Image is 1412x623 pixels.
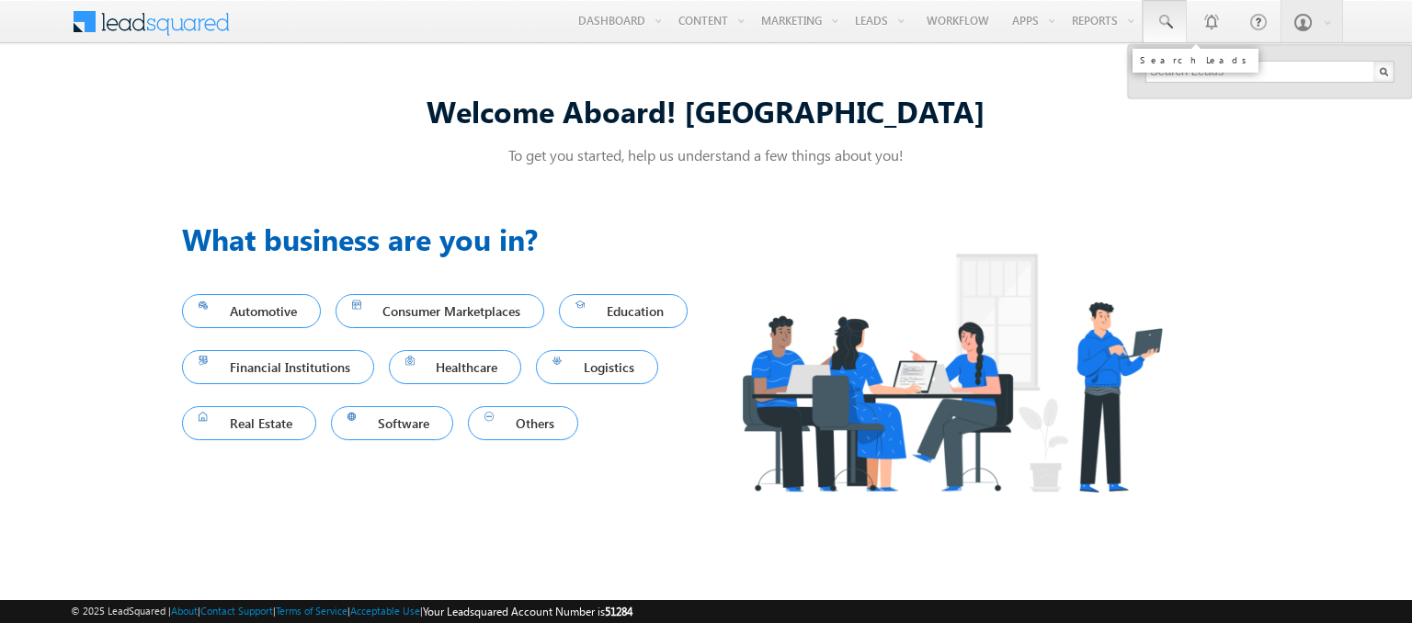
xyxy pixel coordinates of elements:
[182,145,1230,164] p: To get you started, help us understand a few things about you!
[182,217,706,261] h3: What business are you in?
[352,299,529,323] span: Consumer Marketplaces
[706,217,1197,528] img: Industry.png
[347,411,438,436] span: Software
[71,603,632,620] span: © 2025 LeadSquared | | | | |
[405,355,506,379] span: Healthcare
[171,605,198,617] a: About
[484,411,562,436] span: Others
[182,91,1230,130] div: Welcome Aboard! [GEOGRAPHIC_DATA]
[423,605,632,618] span: Your Leadsquared Account Number is
[350,605,420,617] a: Acceptable Use
[1140,54,1251,65] div: Search Leads
[552,355,642,379] span: Logistics
[199,299,304,323] span: Automotive
[199,355,358,379] span: Financial Institutions
[605,605,632,618] span: 51284
[199,411,300,436] span: Real Estate
[1145,61,1395,83] input: Search Leads
[575,299,671,323] span: Education
[200,605,273,617] a: Contact Support
[276,605,347,617] a: Terms of Service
